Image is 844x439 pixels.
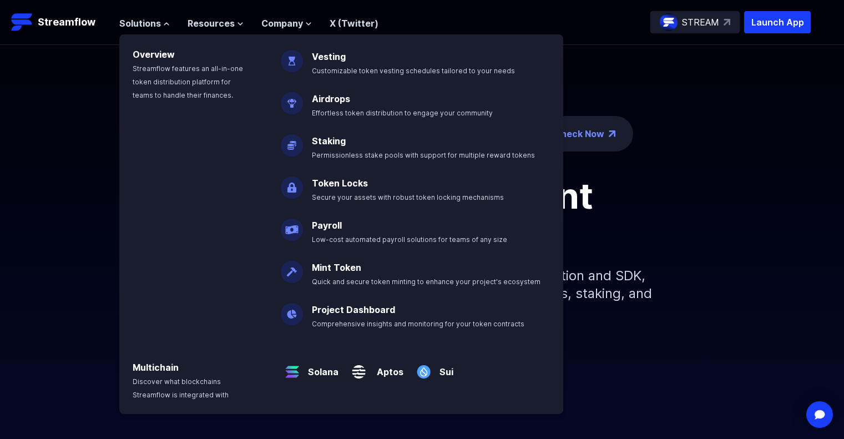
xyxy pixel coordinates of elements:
img: Solana [281,352,304,383]
a: Multichain [133,362,179,373]
a: Project Dashboard [312,304,395,315]
a: STREAM [650,11,740,33]
img: Vesting [281,41,303,72]
a: Check Now [554,127,604,140]
a: Token Locks [312,178,368,189]
a: Staking [312,135,346,147]
a: Aptos [370,356,403,379]
span: Quick and secure token minting to enhance your project's ecosystem [312,277,540,286]
img: Payroll [281,210,303,241]
span: Discover what blockchains Streamflow is integrated with [133,377,229,399]
img: Streamflow Logo [11,11,33,33]
span: Comprehensive insights and monitoring for your token contracts [312,320,524,328]
span: Customizable token vesting schedules tailored to your needs [312,67,515,75]
span: Solutions [119,17,161,30]
img: Mint Token [281,252,303,283]
a: Streamflow [11,11,108,33]
span: Streamflow features an all-in-one token distribution platform for teams to handle their finances. [133,64,243,99]
a: Vesting [312,51,346,62]
a: X (Twitter) [330,18,378,29]
span: Low-cost automated payroll solutions for teams of any size [312,235,507,244]
img: Project Dashboard [281,294,303,325]
span: Company [261,17,303,30]
img: top-right-arrow.svg [724,19,730,26]
button: Company [261,17,312,30]
span: Resources [188,17,235,30]
a: Overview [133,49,175,60]
img: Airdrops [281,83,303,114]
a: Sui [435,356,453,379]
span: Effortless token distribution to engage your community [312,109,493,117]
button: Solutions [119,17,170,30]
a: Solana [304,356,338,379]
img: Staking [281,125,303,157]
a: Payroll [312,220,342,231]
p: STREAM [682,16,719,29]
a: Airdrops [312,93,350,104]
img: Token Locks [281,168,303,199]
a: Mint Token [312,262,361,273]
button: Launch App [744,11,811,33]
span: Permissionless stake pools with support for multiple reward tokens [312,151,535,159]
img: top-right-arrow.png [609,130,615,137]
img: Sui [412,352,435,383]
img: Aptos [347,352,370,383]
img: streamflow-logo-circle.png [660,13,678,31]
p: Streamflow [38,14,95,30]
div: Open Intercom Messenger [806,401,833,428]
span: Secure your assets with robust token locking mechanisms [312,193,504,201]
button: Resources [188,17,244,30]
